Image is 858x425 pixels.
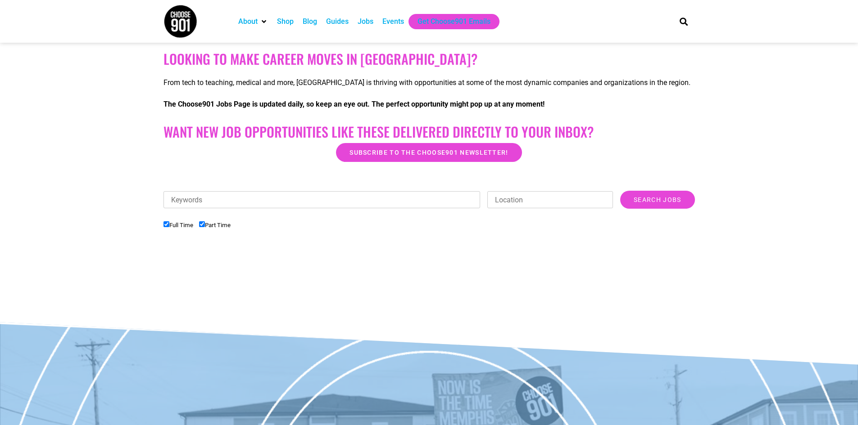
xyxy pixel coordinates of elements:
[163,100,545,108] strong: The Choose901 Jobs Page is updated daily, so keep an eye out. The perfect opportunity might pop u...
[163,221,169,227] input: Full Time
[199,221,205,227] input: Part Time
[163,51,695,67] h2: Looking to make career moves in [GEOGRAPHIC_DATA]?
[620,191,695,209] input: Search Jobs
[277,16,294,27] a: Shop
[163,191,481,208] input: Keywords
[163,77,695,88] p: From tech to teaching, medical and more, [GEOGRAPHIC_DATA] is thriving with opportunities at some...
[326,16,349,27] a: Guides
[163,124,695,140] h2: Want New Job Opportunities like these Delivered Directly to your Inbox?
[234,14,664,29] nav: Main nav
[336,143,522,162] a: Subscribe to the Choose901 newsletter!
[303,16,317,27] a: Blog
[418,16,490,27] a: Get Choose901 Emails
[163,222,193,228] label: Full Time
[487,191,613,208] input: Location
[238,16,258,27] a: About
[350,149,508,156] span: Subscribe to the Choose901 newsletter!
[676,14,691,29] div: Search
[382,16,404,27] a: Events
[199,222,231,228] label: Part Time
[358,16,373,27] a: Jobs
[234,14,272,29] div: About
